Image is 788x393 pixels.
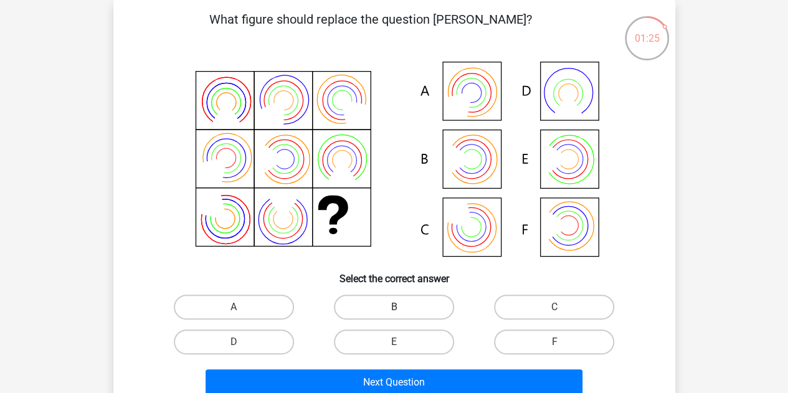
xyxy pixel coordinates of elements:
label: A [174,295,294,320]
label: F [494,329,614,354]
label: E [334,329,454,354]
label: D [174,329,294,354]
h6: Select the correct answer [133,263,655,285]
label: C [494,295,614,320]
p: What figure should replace the question [PERSON_NAME]? [133,10,609,47]
div: 01:25 [624,15,670,46]
label: B [334,295,454,320]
